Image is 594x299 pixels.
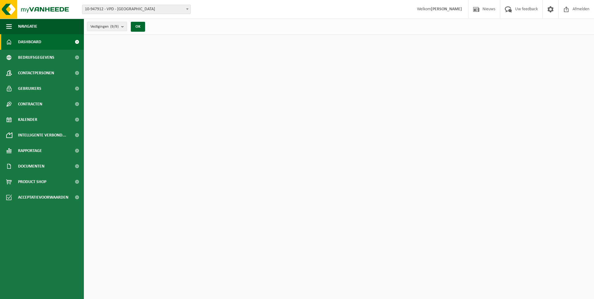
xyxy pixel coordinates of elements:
count: (9/9) [110,25,119,29]
span: 10-947912 - VPD - ASSE [82,5,190,14]
strong: [PERSON_NAME] [431,7,462,11]
span: Product Shop [18,174,46,190]
span: Dashboard [18,34,41,50]
span: Intelligente verbond... [18,127,66,143]
span: Kalender [18,112,37,127]
span: Gebruikers [18,81,41,96]
span: Acceptatievoorwaarden [18,190,68,205]
span: Contactpersonen [18,65,54,81]
span: Documenten [18,159,44,174]
span: Rapportage [18,143,42,159]
span: Vestigingen [90,22,119,31]
button: OK [131,22,145,32]
button: Vestigingen(9/9) [87,22,127,31]
span: Navigatie [18,19,37,34]
span: Contracten [18,96,42,112]
span: Bedrijfsgegevens [18,50,54,65]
